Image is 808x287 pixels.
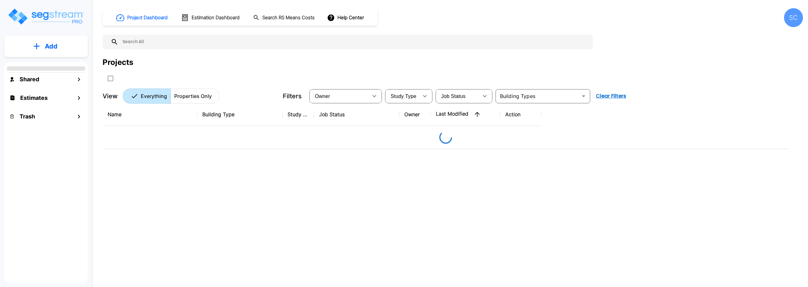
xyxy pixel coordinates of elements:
[4,37,88,55] button: Add
[579,92,588,100] button: Open
[127,14,168,21] h1: Project Dashboard
[283,91,302,101] p: Filters
[497,92,578,100] input: Building Types
[326,12,366,24] button: Help Center
[114,11,171,25] button: Project Dashboard
[20,94,48,102] h1: Estimates
[123,89,220,104] div: Platform
[784,8,803,27] div: SC
[282,103,314,126] th: Study Type
[174,92,212,100] p: Properties Only
[441,94,466,99] span: Job Status
[437,87,478,105] div: Select
[20,75,39,83] h1: Shared
[7,8,85,26] img: Logo
[399,103,431,126] th: Owner
[179,11,243,24] button: Estimation Dashboard
[141,92,167,100] p: Everything
[391,94,416,99] span: Study Type
[593,90,629,102] button: Clear Filters
[103,57,133,68] div: Projects
[314,103,399,126] th: Job Status
[170,89,220,104] button: Properties Only
[251,12,318,24] button: Search RS Means Costs
[118,35,590,49] input: Search All
[123,89,171,104] button: Everything
[431,103,500,126] th: Last Modified
[315,94,330,99] span: Owner
[500,103,541,126] th: Action
[20,112,35,121] h1: Trash
[45,42,57,51] p: Add
[197,103,282,126] th: Building Type
[103,91,118,101] p: View
[311,87,368,105] div: Select
[104,72,117,85] button: SelectAll
[103,103,197,126] th: Name
[192,14,240,21] h1: Estimation Dashboard
[386,87,419,105] div: Select
[262,14,315,21] h1: Search RS Means Costs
